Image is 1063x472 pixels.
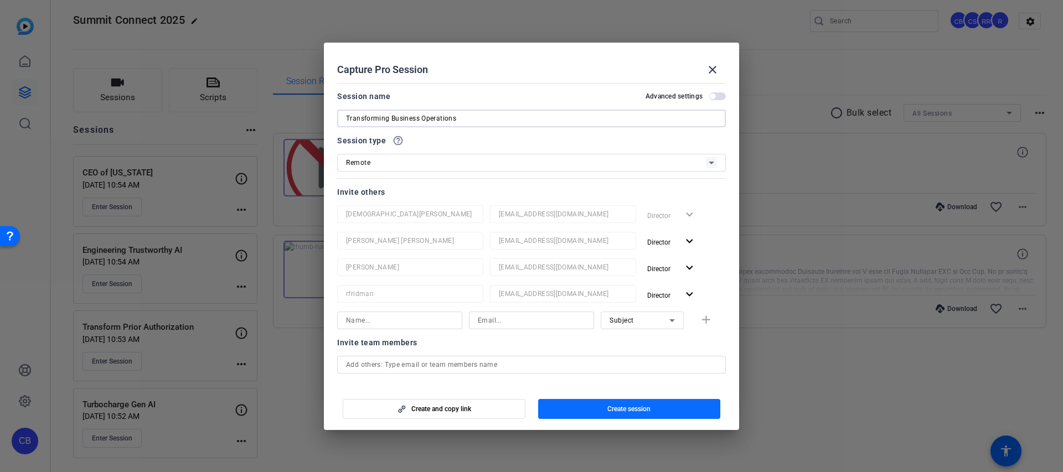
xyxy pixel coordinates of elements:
mat-icon: expand_more [683,261,696,275]
span: Director [647,265,670,273]
input: Name... [346,234,474,247]
h2: Advanced settings [646,92,703,101]
button: Director [643,285,701,305]
input: Email... [499,208,627,221]
input: Add others: Type email or team members name [346,358,717,371]
button: Director [643,258,701,278]
span: Director [647,238,670,246]
input: Email... [499,261,627,274]
input: Enter Session Name [346,112,717,125]
button: Director [643,232,701,252]
input: Name... [346,261,474,274]
div: Invite others [337,185,726,199]
button: Create and copy link [343,399,525,419]
div: Capture Pro Session [337,56,726,83]
mat-icon: close [706,63,719,76]
input: Name... [346,208,474,221]
mat-icon: expand_more [683,235,696,248]
span: Director [647,292,670,299]
button: Create session [538,399,721,419]
input: Name... [346,287,474,300]
input: Name... [346,314,453,327]
span: Subject [610,317,634,324]
mat-icon: help_outline [393,135,404,146]
input: Email... [499,287,627,300]
mat-icon: expand_more [683,288,696,302]
div: Session name [337,90,390,103]
input: Email... [478,314,585,327]
span: Create session [607,404,651,413]
span: Session type [337,134,386,147]
div: Invite team members [337,336,726,349]
input: Email... [499,234,627,247]
span: Create and copy link [411,404,471,413]
span: Remote [346,159,370,167]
